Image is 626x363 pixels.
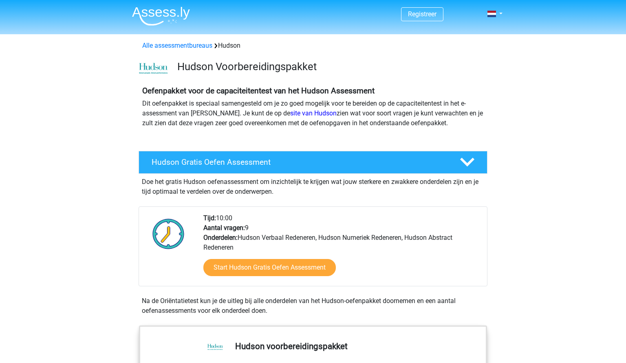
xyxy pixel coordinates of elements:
[203,259,336,276] a: Start Hudson Gratis Oefen Assessment
[139,296,487,316] div: Na de Oriëntatietest kun je de uitleg bij alle onderdelen van het Hudson-oefenpakket doornemen en...
[152,157,447,167] h4: Hudson Gratis Oefen Assessment
[408,10,436,18] a: Registreer
[148,213,189,254] img: Klok
[203,224,245,232] b: Aantal vragen:
[142,42,212,49] a: Alle assessmentbureaus
[142,86,375,95] b: Oefenpakket voor de capaciteitentest van het Hudson Assessment
[135,151,491,174] a: Hudson Gratis Oefen Assessment
[290,109,337,117] a: site van Hudson
[203,214,216,222] b: Tijd:
[142,99,484,128] p: Dit oefenpakket is speciaal samengesteld om je zo goed mogelijk voor te bereiden op de capaciteit...
[139,41,487,51] div: Hudson
[139,174,487,197] div: Doe het gratis Hudson oefenassessment om inzichtelijk te krijgen wat jouw sterkere en zwakkere on...
[203,234,238,241] b: Onderdelen:
[197,213,487,286] div: 10:00 9 Hudson Verbaal Redeneren, Hudson Numeriek Redeneren, Hudson Abstract Redeneren
[132,7,190,26] img: Assessly
[139,63,168,74] img: cefd0e47479f4eb8e8c001c0d358d5812e054fa8.png
[177,60,481,73] h3: Hudson Voorbereidingspakket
